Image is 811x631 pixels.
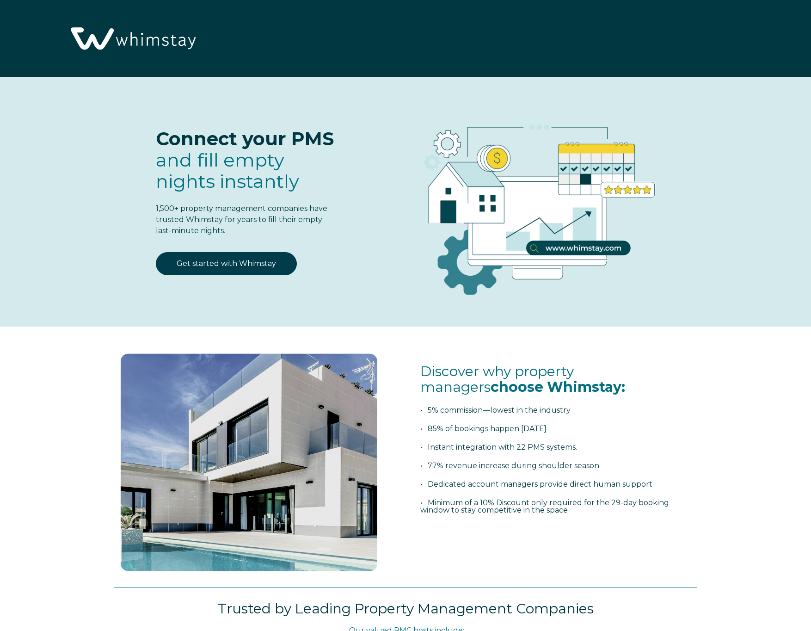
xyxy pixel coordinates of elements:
span: fill empty nights instantly [156,148,299,192]
span: Connect your PMS [156,127,334,150]
span: • 5% commission—lowest in the industry [420,406,571,414]
img: foto 1 [112,345,386,580]
img: RBO Ilustrations-03 [371,96,697,309]
span: Trusted by Leading Property Management Companies [218,600,594,617]
span: • Minimum of a 10% Discount only required for the 29-day booking window to stay competitive in th... [420,498,669,514]
span: • Instant integration with 22 PMS systems. [420,443,577,452]
a: Get started with Whimstay [156,252,297,275]
span: • Dedicated account managers provide direct human support [420,480,652,489]
span: • 77% revenue increase during shoulder season [420,461,599,470]
span: Discover why property managers [420,363,625,396]
span: • 85% of bookings happen [DATE] [420,424,547,433]
span: 1,500+ property management companies have trusted Whimstay for years to fill their empty last-min... [156,204,327,235]
span: and [156,148,299,192]
span: choose Whimstay: [491,378,625,396]
img: Whimstay Logo-02 1 [65,5,200,74]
